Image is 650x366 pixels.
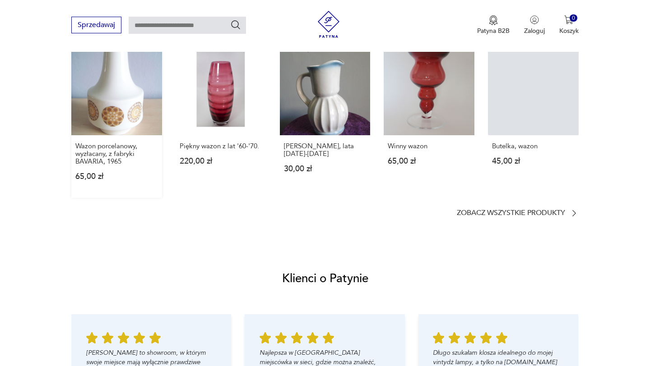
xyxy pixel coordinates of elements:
[489,15,498,25] img: Ikona medalu
[230,19,241,30] button: Szukaj
[284,165,367,173] p: 30,00 zł
[180,157,262,165] p: 220,00 zł
[433,332,445,343] img: Ikona gwiazdy
[457,209,579,218] a: Zobacz wszystkie produkty
[260,332,271,343] img: Ikona gwiazdy
[481,332,492,343] img: Ikona gwiazdy
[570,14,577,22] div: 0
[388,157,470,165] p: 65,00 zł
[524,15,545,35] button: Zaloguj
[477,27,510,35] p: Patyna B2B
[280,45,371,198] a: Wazon Bolesławiec, lata 1920-1940[PERSON_NAME], lata [DATE]-[DATE]30,00 zł
[564,15,573,24] img: Ikona koszyka
[71,17,121,33] button: Sprzedawaj
[524,27,545,35] p: Zaloguj
[102,332,113,343] img: Ikona gwiazdy
[307,332,318,343] img: Ikona gwiazdy
[492,157,575,165] p: 45,00 zł
[284,142,367,158] p: [PERSON_NAME], lata [DATE]-[DATE]
[457,210,565,216] p: Zobacz wszystkie produkty
[71,45,162,198] a: Wazon porcelanowy, wyzłacany, z fabryki BAVARIA, 1965Wazon porcelanowy, wyzłacany, z fabryki BAVA...
[559,27,579,35] p: Koszyk
[384,45,474,198] a: Winny wazonWinny wazon65,00 zł
[71,23,121,29] a: Sprzedawaj
[559,15,579,35] button: 0Koszyk
[176,45,266,198] a: Piękny wazon z lat '60-'70.Piękny wazon z lat '60-'70.220,00 zł
[323,332,334,343] img: Ikona gwiazdy
[291,332,302,343] img: Ikona gwiazdy
[275,332,287,343] img: Ikona gwiazdy
[497,332,508,343] img: Ikona gwiazdy
[75,142,158,165] p: Wazon porcelanowy, wyzłacany, z fabryki BAVARIA, 1965
[86,332,97,343] img: Ikona gwiazdy
[75,173,158,180] p: 65,00 zł
[180,142,262,150] p: Piękny wazon z lat '60-'70.
[149,332,161,343] img: Ikona gwiazdy
[477,15,510,35] button: Patyna B2B
[449,332,460,343] img: Ikona gwiazdy
[118,332,129,343] img: Ikona gwiazdy
[465,332,476,343] img: Ikona gwiazdy
[477,15,510,35] a: Ikona medaluPatyna B2B
[530,15,539,24] img: Ikonka użytkownika
[388,142,470,150] p: Winny wazon
[282,271,368,286] h2: Klienci o Patynie
[134,332,145,343] img: Ikona gwiazdy
[488,45,579,198] a: Butelka, wazonButelka, wazon45,00 zł
[315,11,342,38] img: Patyna - sklep z meblami i dekoracjami vintage
[492,142,575,150] p: Butelka, wazon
